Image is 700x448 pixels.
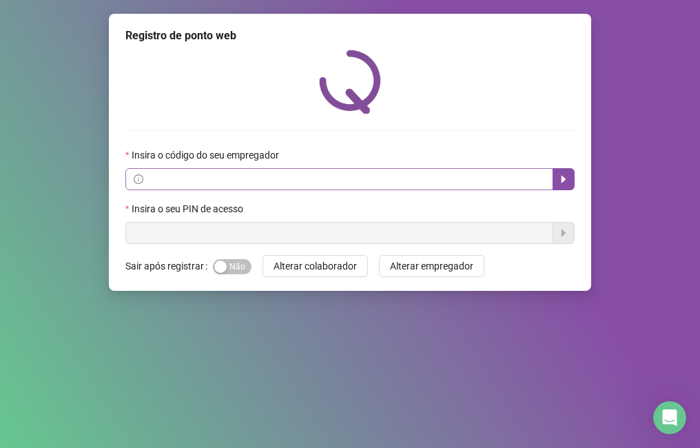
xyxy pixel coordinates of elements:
label: Insira o código do seu empregador [125,147,288,163]
button: Alterar colaborador [262,255,368,277]
label: Sair após registrar [125,255,213,277]
span: caret-right [558,174,569,185]
img: QRPoint [319,50,381,114]
span: Alterar colaborador [274,258,357,274]
span: info-circle [134,174,143,184]
button: Alterar empregador [379,255,484,277]
iframe: Intercom live chat [653,401,686,434]
div: Registro de ponto web [125,28,575,44]
span: Alterar empregador [390,258,473,274]
label: Insira o seu PIN de acesso [125,201,252,216]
